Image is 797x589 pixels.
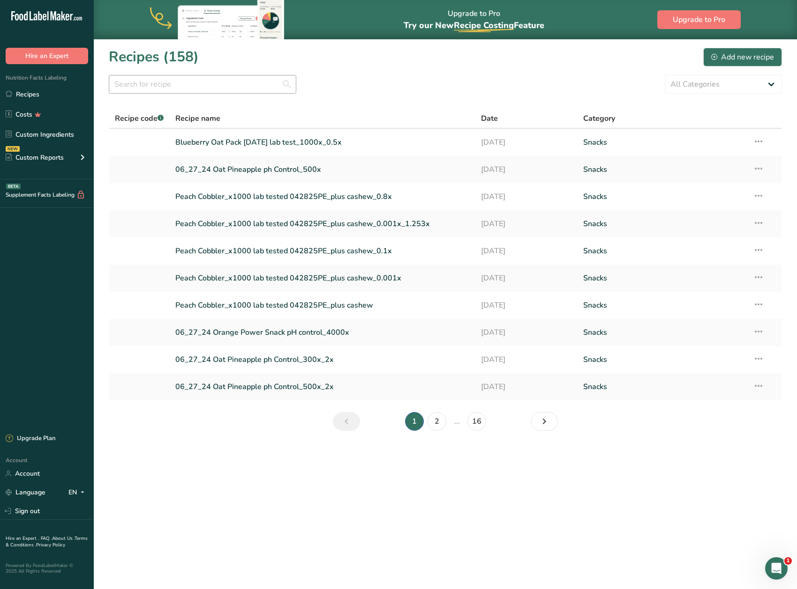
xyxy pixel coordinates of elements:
span: Try our New Feature [404,20,544,31]
a: Privacy Policy [36,542,65,548]
span: 1 [784,557,792,565]
a: [DATE] [481,160,572,179]
a: Page 16. [467,412,486,431]
div: Upgrade Plan [6,434,55,443]
span: Recipe name [175,113,220,124]
a: Snacks [583,350,742,369]
a: [DATE] [481,241,572,261]
div: EN [68,487,88,498]
a: [DATE] [481,323,572,342]
a: [DATE] [481,295,572,315]
a: Blueberry Oat Pack [DATE] lab test_1000x_0.5x [175,133,470,152]
a: Snacks [583,268,742,288]
a: [DATE] [481,133,572,152]
a: Previous page [333,412,360,431]
span: Date [481,113,498,124]
a: [DATE] [481,377,572,397]
a: [DATE] [481,214,572,234]
div: BETA [6,184,21,189]
a: 06_27_24 Oat Pineapple ph Control_500x_2x [175,377,470,397]
div: NEW [6,146,20,152]
span: Category [583,113,615,124]
a: [DATE] [481,268,572,288]
span: Recipe code [115,113,164,124]
a: Snacks [583,187,742,206]
a: Hire an Expert . [6,535,39,542]
a: 06_27_24 Orange Power Snack pH control_4000x [175,323,470,342]
div: Upgrade to Pro [404,0,544,39]
a: FAQ . [41,535,52,542]
a: Snacks [583,241,742,261]
a: Peach Cobbler_x1000 lab tested 042825PE_plus cashew [175,295,470,315]
a: Snacks [583,214,742,234]
a: Snacks [583,377,742,397]
a: Language [6,484,45,501]
iframe: Intercom live chat [765,557,788,580]
a: Peach Cobbler_x1000 lab tested 042825PE_plus cashew_0.1x [175,241,470,261]
a: 06_27_24 Oat Pineapple ph Control_500x [175,160,470,179]
a: [DATE] [481,187,572,206]
button: Upgrade to Pro [657,10,741,29]
a: Peach Cobbler_x1000 lab tested 042825PE_plus cashew_0.8x [175,187,470,206]
a: About Us . [52,535,75,542]
a: Snacks [583,133,742,152]
a: Terms & Conditions . [6,535,88,548]
div: Powered By FoodLabelMaker © 2025 All Rights Reserved [6,563,88,574]
div: Custom Reports [6,153,64,162]
a: Page 2. [428,412,446,431]
span: Recipe Costing [454,20,514,31]
div: Add new recipe [711,52,774,63]
h1: Recipes (158) [109,46,199,67]
a: Snacks [583,160,742,179]
button: Hire an Expert [6,48,88,64]
button: Add new recipe [703,48,782,66]
input: Search for recipe [109,75,296,94]
a: Peach Cobbler_x1000 lab tested 042825PE_plus cashew_0.001x_1.253x [175,214,470,234]
a: [DATE] [481,350,572,369]
a: 06_27_24 Oat Pineapple ph Control_300x_2x [175,350,470,369]
a: Peach Cobbler_x1000 lab tested 042825PE_plus cashew_0.001x [175,268,470,288]
a: Snacks [583,295,742,315]
span: Upgrade to Pro [673,14,725,25]
a: Snacks [583,323,742,342]
a: Next page [531,412,558,431]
